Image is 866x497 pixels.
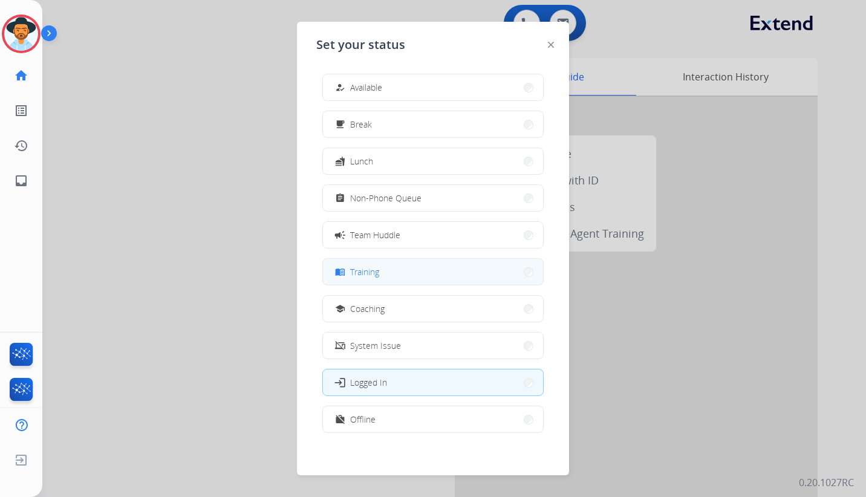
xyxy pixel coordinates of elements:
[350,339,401,352] span: System Issue
[335,267,345,277] mat-icon: menu_book
[323,259,543,285] button: Training
[316,36,405,53] span: Set your status
[350,302,385,315] span: Coaching
[335,156,345,166] mat-icon: fastfood
[335,119,345,129] mat-icon: free_breakfast
[335,82,345,93] mat-icon: how_to_reg
[323,74,543,100] button: Available
[335,193,345,203] mat-icon: assignment
[14,138,28,153] mat-icon: history
[799,475,854,490] p: 0.20.1027RC
[350,155,373,167] span: Lunch
[350,192,422,204] span: Non-Phone Queue
[323,296,543,322] button: Coaching
[334,229,346,241] mat-icon: campaign
[335,414,345,424] mat-icon: work_off
[350,118,372,131] span: Break
[350,376,387,389] span: Logged In
[14,68,28,83] mat-icon: home
[335,304,345,314] mat-icon: school
[350,229,400,241] span: Team Huddle
[323,185,543,211] button: Non-Phone Queue
[548,42,554,48] img: close-button
[323,369,543,395] button: Logged In
[350,265,379,278] span: Training
[323,148,543,174] button: Lunch
[335,340,345,351] mat-icon: phonelink_off
[14,103,28,118] mat-icon: list_alt
[350,413,376,426] span: Offline
[334,376,346,388] mat-icon: login
[323,111,543,137] button: Break
[350,81,382,94] span: Available
[323,333,543,359] button: System Issue
[4,17,38,51] img: avatar
[323,222,543,248] button: Team Huddle
[323,406,543,432] button: Offline
[14,174,28,188] mat-icon: inbox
